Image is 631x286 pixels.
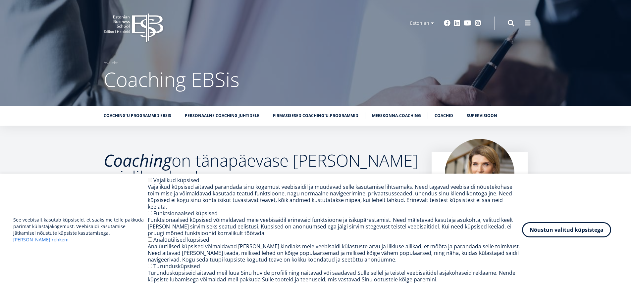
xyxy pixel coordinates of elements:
[454,20,460,26] a: Linkedin
[273,112,358,119] a: Firmasisesed coaching`u-programmid
[104,60,118,66] a: Avaleht
[153,263,200,270] label: Turundusküpsised
[104,66,239,93] span: Coaching EBSis
[13,217,148,243] p: See veebisait kasutab küpsiseid, et saaksime teile pakkuda parimat külastajakogemust. Veebisaidi ...
[372,112,421,119] a: Meeskonna-coaching
[445,139,514,208] img: Merle Viirmaa – EBS coaching’u programmide ja AoEC Estonia juht, PCC
[444,20,450,26] a: Facebook
[464,20,471,26] a: Youtube
[148,243,522,263] div: Analüütilised küpsised võimaldavad [PERSON_NAME] kindlaks meie veebisaidi külastuste arvu ja liik...
[13,236,69,243] a: [PERSON_NAME] rohkem
[522,222,611,237] button: Nõustun valitud küpsistega
[185,112,259,119] a: Personaalne coaching juhtidele
[104,149,172,172] em: Coaching
[435,112,453,119] a: Coachid
[467,112,497,119] a: SUPERVISIOON
[153,177,199,184] label: Vajalikud küpsised
[153,236,209,243] label: Analüütilised küpsised
[148,184,522,210] div: Vajalikud küpsised aitavad parandada sinu kogemust veebisaidil ja muudavad selle kasutamise lihts...
[104,152,418,185] h2: on tänapäevase [PERSON_NAME] vajalik oskus!
[153,210,218,217] label: Funktsionaalsed küpsised
[475,20,481,26] a: Instagram
[148,217,522,236] div: Funktsionaalsed küpsised võimaldavad meie veebisaidil erinevaid funktsioone ja isikupärastamist. ...
[148,269,522,283] div: Turundusküpsiseid aitavad meil luua Sinu huvide profiili ning näitavad või saadavad Sulle sellel ...
[104,112,171,119] a: Coaching´u programmid EBSis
